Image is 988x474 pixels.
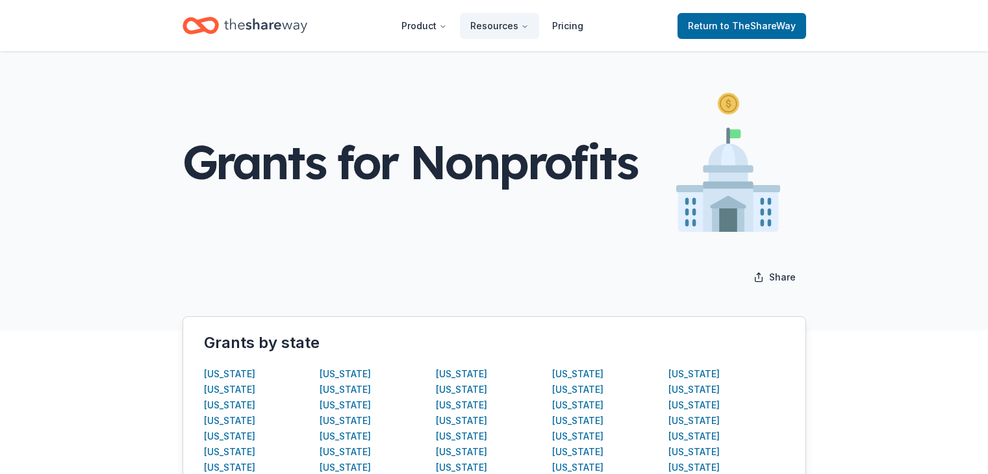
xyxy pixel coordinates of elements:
[436,397,487,413] button: [US_STATE]
[552,429,603,444] button: [US_STATE]
[688,18,796,34] span: Return
[436,444,487,460] button: [US_STATE]
[204,332,785,353] div: Grants by state
[436,413,487,429] button: [US_STATE]
[552,444,603,460] button: [US_STATE]
[460,13,539,39] button: Resources
[320,382,371,397] button: [US_STATE]
[391,10,594,41] nav: Main
[204,366,255,382] button: [US_STATE]
[668,444,720,460] button: [US_STATE]
[552,382,603,397] button: [US_STATE]
[204,413,255,429] button: [US_STATE]
[552,366,603,382] button: [US_STATE]
[676,93,780,232] img: Illustration for popular page
[720,20,796,31] span: to TheShareWay
[204,429,255,444] button: [US_STATE]
[204,397,255,413] button: [US_STATE]
[320,444,371,460] button: [US_STATE]
[668,397,720,413] button: [US_STATE]
[552,397,603,413] button: [US_STATE]
[320,429,371,444] button: [US_STATE]
[436,382,487,397] button: [US_STATE]
[183,10,307,41] a: Home
[678,13,806,39] a: Returnto TheShareWay
[668,382,720,397] button: [US_STATE]
[668,366,720,382] button: [US_STATE]
[668,413,720,429] button: [US_STATE]
[391,13,457,39] button: Product
[436,366,487,382] button: [US_STATE]
[552,413,603,429] button: [US_STATE]
[542,13,594,39] a: Pricing
[204,382,255,397] button: [US_STATE]
[436,429,487,444] button: [US_STATE]
[320,366,371,382] button: [US_STATE]
[743,264,806,290] button: Share
[320,413,371,429] button: [US_STATE]
[183,136,637,188] div: Grants for Nonprofits
[668,429,720,444] button: [US_STATE]
[320,397,371,413] button: [US_STATE]
[769,269,796,285] span: Share
[204,444,255,460] button: [US_STATE]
